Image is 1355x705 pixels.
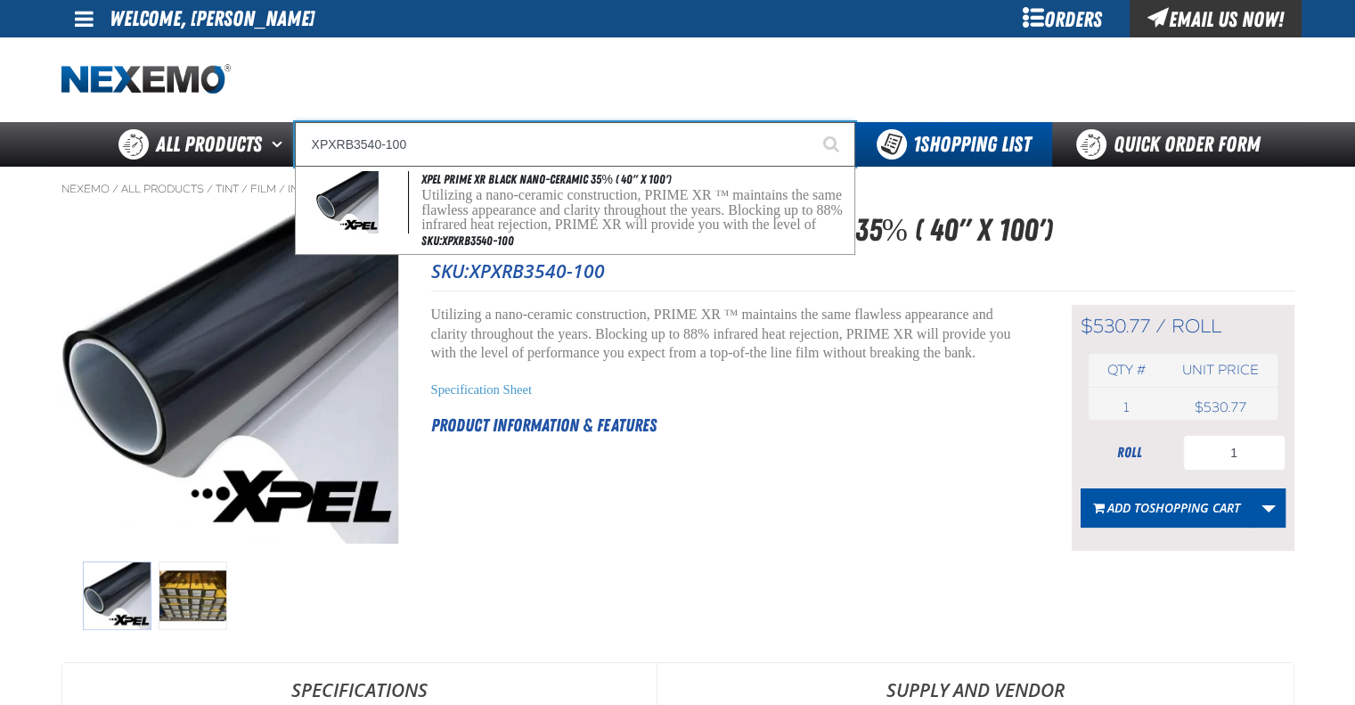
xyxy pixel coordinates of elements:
[811,122,855,167] button: Start Searching
[469,258,605,283] span: XPXRB3540-100
[61,64,231,95] a: Home
[1081,443,1179,463] div: roll
[1155,315,1166,338] span: /
[1171,315,1221,338] span: roll
[1183,435,1286,471] input: Product Quantity
[421,234,514,248] span: SKU:XPXRB3540-100
[913,132,1031,157] span: Shopping List
[431,305,1027,363] p: Utilizing a nano-ceramic construction, PRIME XR ™ maintains the same flawless appearance and clar...
[159,562,227,630] img: XPEL PRIME XR Black Nano-Ceramic 35% ( 40" x 100')
[61,182,1294,196] nav: Breadcrumbs
[112,182,118,196] span: /
[250,182,276,196] a: Film
[288,182,452,196] a: Infrared Window Tint Film
[1123,399,1129,415] span: 1
[1081,488,1253,528] button: Add toShopping Cart
[431,207,1294,254] h1: XPEL PRIME XR Black Nano-Ceramic 35% ( 40" x 100')
[1252,488,1286,528] a: More Actions
[265,122,295,167] button: Open All Products pages
[61,182,110,196] a: Nexemo
[1163,354,1277,387] th: Unit price
[216,182,239,196] a: Tint
[1149,499,1240,516] span: Shopping Cart
[1089,354,1164,387] th: Qty #
[431,382,533,397] a: Specification Sheet
[431,258,1294,283] p: SKU:
[279,182,285,196] span: /
[295,122,855,167] input: Search
[431,412,1027,439] h2: Product Information & Features
[61,64,231,95] img: Nexemo logo
[156,128,262,160] span: All Products
[316,171,379,234] img: 611d5b0e27661181981839-XPEL-Tint-Roll.jpg
[421,172,670,186] span: XPEL PRIME XR Black Nano-Ceramic 35% ( 40" x 100')
[421,188,850,263] p: Utilizing a nano-ceramic construction, PRIME XR ™ maintains the same flawless appearance and clar...
[1163,395,1277,420] td: $530.77
[913,132,920,157] strong: 1
[1052,122,1294,167] a: Quick Order Form
[62,207,399,544] img: XPEL PRIME XR Black Nano-Ceramic 35% ( 40" x 100')
[83,562,151,630] img: XPEL PRIME XR Black Nano-Ceramic 35% ( 40" x 100')
[241,182,248,196] span: /
[207,182,213,196] span: /
[1081,315,1150,338] span: $530.77
[1107,499,1240,516] span: Add to
[855,122,1052,167] button: You have 1 Shopping List. Open to view details
[121,182,204,196] a: All Products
